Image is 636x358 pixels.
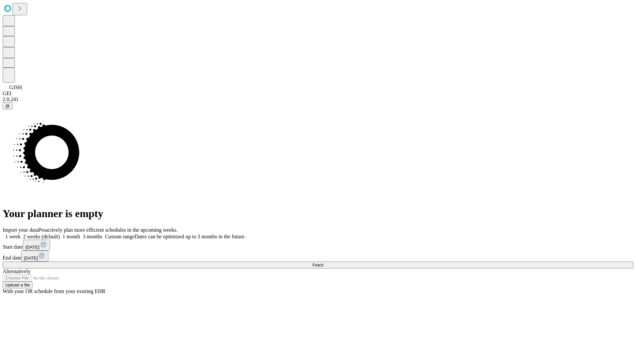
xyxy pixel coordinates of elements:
button: [DATE] [21,251,48,262]
span: Fetch [312,263,323,268]
span: Alternatively [3,268,30,274]
span: Custom range [105,234,134,239]
button: [DATE] [23,240,50,251]
span: 1 week [5,234,21,239]
button: Upload a file [3,281,32,288]
button: Fetch [3,262,633,268]
div: 2.0.241 [3,96,633,102]
div: End date [3,251,633,262]
span: [DATE] [26,245,39,250]
span: [DATE] [24,256,38,261]
span: Import your data [3,227,38,233]
button: @ [3,102,13,109]
span: Proactively plan more efficient schedules in the upcoming weeks. [38,227,178,233]
span: Dates can be optimized up to 3 months in the future. [134,234,245,239]
h1: Your planner is empty [3,208,633,220]
span: 2 weeks (default) [23,234,60,239]
span: GJSH [9,85,22,90]
span: 1 month [63,234,80,239]
div: Start date [3,240,633,251]
span: @ [5,103,10,108]
div: GEI [3,90,633,96]
span: With your OR schedule from your existing EHR [3,288,105,294]
span: 3 months [83,234,102,239]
